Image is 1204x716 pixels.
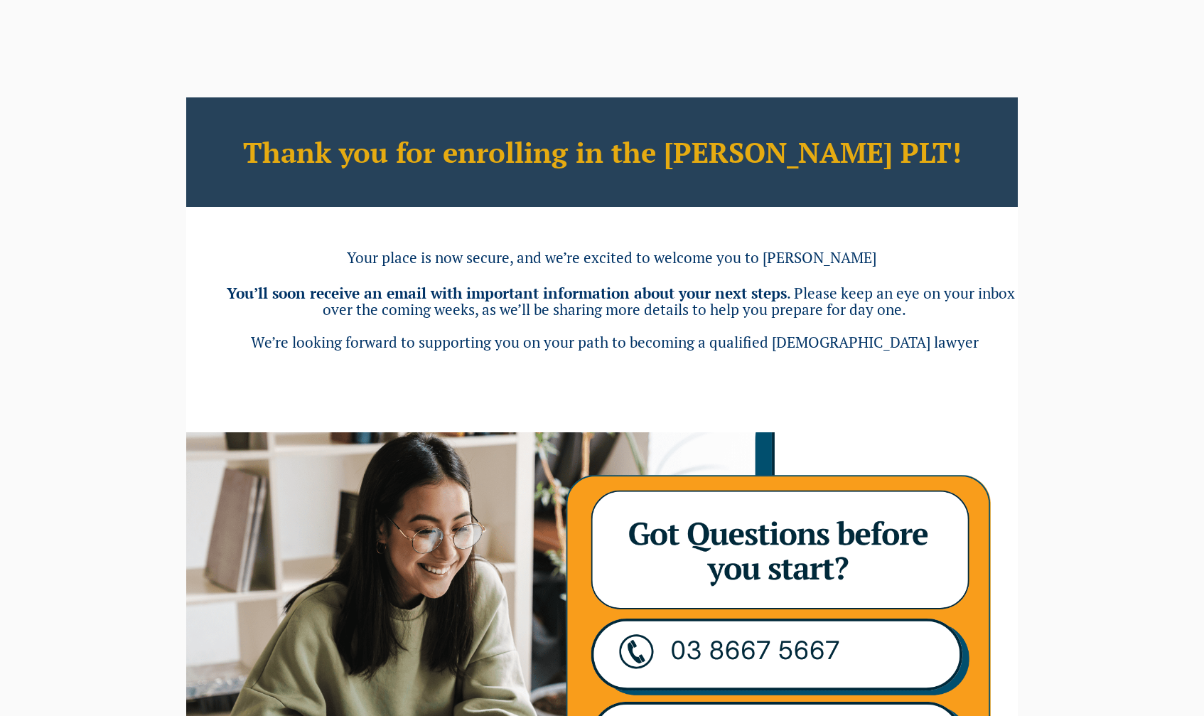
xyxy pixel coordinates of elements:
a: [PERSON_NAME] Centre for Law [32,16,189,82]
span: Your place is now secure, and we’re excited to welcome you to [PERSON_NAME] [347,247,876,267]
b: You’ll soon receive an email with important information about your next steps [227,283,787,303]
span: . Please keep an eye on your inbox over the coming weeks, as we’ll be sharing more details to hel... [323,283,1015,319]
span: We’re looking forward to supporting you on your path to becoming a qualified [DEMOGRAPHIC_DATA] l... [251,332,979,352]
b: Thank you for enrolling in the [PERSON_NAME] PLT! [243,133,962,171]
